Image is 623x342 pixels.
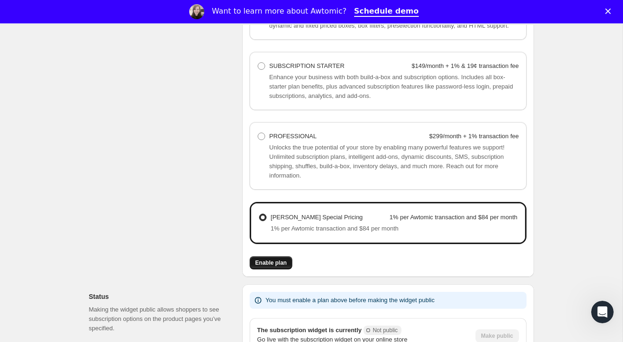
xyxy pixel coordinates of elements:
[89,305,227,333] p: Making the widget public allows shoppers to see subscription options on the product pages you’ve ...
[269,144,504,179] span: Unlocks the true potential of your store by enabling many powerful features we support! Unlimited...
[269,62,345,69] span: SUBSCRIPTION STARTER
[412,62,519,69] strong: $149/month + 1% & 19¢ transaction fee
[269,133,317,140] span: PROFESSIONAL
[269,74,513,99] span: Enhance your business with both build-a-box and subscription options. Includes all box-starter pl...
[354,7,419,17] a: Schedule demo
[89,292,227,301] h2: Status
[605,8,615,14] div: Close
[250,256,292,269] button: Enable plan
[390,214,518,221] strong: 1% per Awtomic transaction and $84 per month
[255,259,287,267] span: Enable plan
[271,214,363,221] span: [PERSON_NAME] Special Pricing
[189,4,204,19] img: Profile image for Emily
[271,225,399,232] span: 1% per Awtomic transaction and $84 per month
[257,327,401,334] span: The subscription widget is currently
[212,7,346,16] div: Want to learn more about Awtomic?
[429,133,519,140] strong: $299/month + 1% transaction fee
[266,296,435,305] p: You must enable a plan above before making the widget public
[373,327,398,334] span: Not public
[591,301,614,323] iframe: Intercom live chat
[269,13,509,29] span: Get access to the industry's leading build-a-box product for one-time purchases. Includes dynamic...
